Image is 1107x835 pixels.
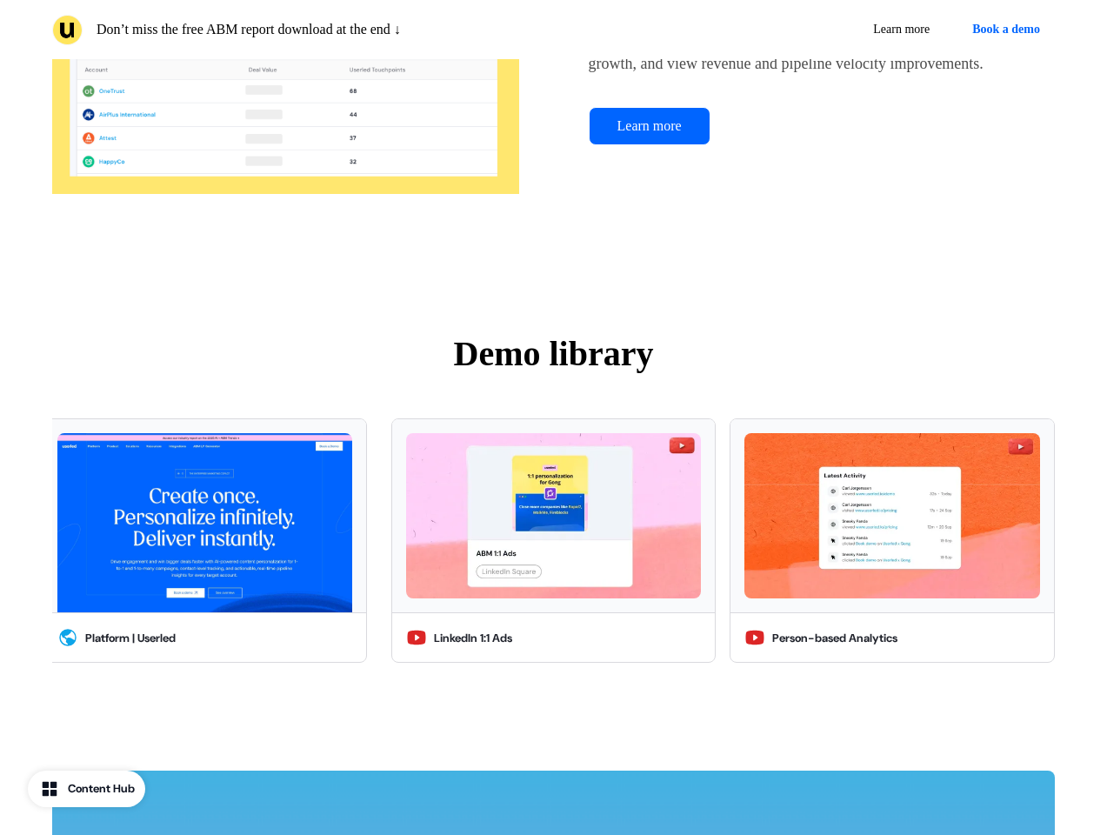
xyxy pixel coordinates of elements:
p: Don’t miss the free ABM report download at the end ↓ [97,19,401,40]
img: Person-based Analytics [744,433,1039,599]
button: LinkedIn 1:1 AdsLinkedIn 1:1 Ads [391,418,716,664]
a: Learn more [859,14,944,45]
button: Book a demo [957,14,1055,45]
button: Platform | UserledPlatform | Userled [43,418,367,664]
img: Platform | Userled [57,433,352,613]
button: Person-based AnalyticsPerson-based Analytics [730,418,1054,664]
div: Platform | Userled [85,630,176,647]
div: Person-based Analytics [772,630,897,647]
p: Demo library [52,328,1055,380]
div: LinkedIn 1:1 Ads [434,630,512,647]
img: LinkedIn 1:1 Ads [406,433,701,599]
a: Learn more [589,107,710,145]
button: Content Hub [28,771,145,807]
div: Content Hub [68,780,135,798]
